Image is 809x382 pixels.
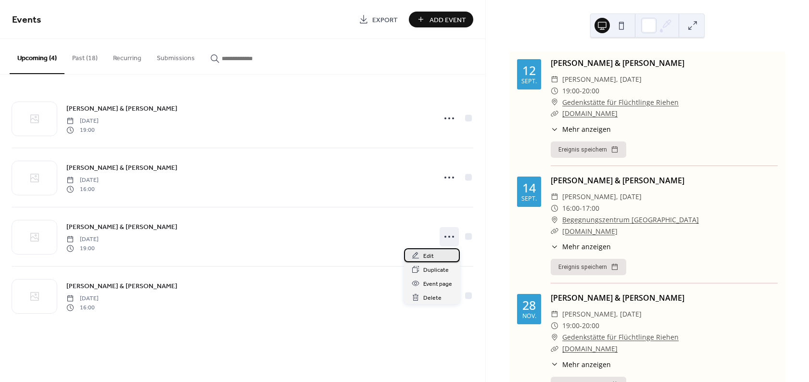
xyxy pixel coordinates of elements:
span: [PERSON_NAME], [DATE] [562,308,642,320]
button: ​Mehr anzeigen [551,242,611,252]
a: Export [352,12,405,27]
span: [DATE] [66,117,99,126]
span: - [580,320,582,331]
span: [PERSON_NAME] & [PERSON_NAME] [66,104,177,114]
span: Duplicate [423,265,449,275]
a: [DOMAIN_NAME] [562,227,618,236]
a: Gedenkstätte für Flüchtlinge Riehen [562,331,679,343]
span: Events [12,11,41,29]
div: ​ [551,74,558,85]
div: ​ [551,308,558,320]
div: ​ [551,226,558,237]
span: Export [372,15,398,25]
span: - [580,85,582,97]
div: Sept. [521,78,537,85]
div: ​ [551,214,558,226]
span: 19:00 [562,85,580,97]
div: ​ [551,343,558,355]
a: [PERSON_NAME] & [PERSON_NAME] [551,293,684,303]
span: 19:00 [562,320,580,331]
div: ​ [551,203,558,214]
a: [PERSON_NAME] & [PERSON_NAME] [551,58,684,68]
button: ​Mehr anzeigen [551,124,611,134]
span: [PERSON_NAME] & [PERSON_NAME] [66,163,177,173]
span: Mehr anzeigen [562,124,611,134]
span: 20:00 [582,320,599,331]
span: Delete [423,293,442,303]
div: ​ [551,331,558,343]
a: [DOMAIN_NAME] [562,109,618,118]
a: [PERSON_NAME] & [PERSON_NAME] [66,103,177,114]
span: 16:00 [562,203,580,214]
div: ​ [551,85,558,97]
button: Past (18) [64,39,105,73]
div: ​ [551,108,558,119]
a: Gedenkstätte für Flüchtlinge Riehen [562,97,679,108]
div: ​ [551,359,558,369]
span: [PERSON_NAME], [DATE] [562,74,642,85]
div: ​ [551,320,558,331]
span: 16:00 [66,303,99,312]
span: 19:00 [66,126,99,134]
div: ​ [551,242,558,252]
div: ​ [551,97,558,108]
span: [PERSON_NAME], [DATE] [562,191,642,203]
button: Add Event [409,12,473,27]
span: Event page [423,279,452,289]
button: Upcoming (4) [10,39,64,74]
a: [PERSON_NAME] & [PERSON_NAME] [551,175,684,186]
button: Submissions [149,39,202,73]
button: ​Mehr anzeigen [551,359,611,369]
span: Mehr anzeigen [562,359,611,369]
span: [DATE] [66,294,99,303]
span: [DATE] [66,235,99,244]
div: 14 [522,182,536,194]
span: Add Event [430,15,466,25]
span: [PERSON_NAME] & [PERSON_NAME] [66,281,177,292]
span: 17:00 [582,203,599,214]
a: [PERSON_NAME] & [PERSON_NAME] [66,162,177,173]
button: Ereignis speichern [551,141,626,158]
span: [DATE] [66,176,99,185]
div: Nov. [522,313,536,319]
span: Edit [423,251,434,261]
button: Recurring [105,39,149,73]
a: [PERSON_NAME] & [PERSON_NAME] [66,280,177,292]
a: [DOMAIN_NAME] [562,344,618,353]
div: 12 [522,64,536,76]
a: Begegnungszentrum [GEOGRAPHIC_DATA] [562,214,699,226]
span: 19:00 [66,244,99,253]
div: 28 [522,299,536,311]
div: Sept. [521,196,537,202]
span: 16:00 [66,185,99,193]
span: - [580,203,582,214]
div: ​ [551,191,558,203]
a: [PERSON_NAME] & [PERSON_NAME] [66,221,177,232]
button: Ereignis speichern [551,259,626,275]
span: 20:00 [582,85,599,97]
div: ​ [551,124,558,134]
span: Mehr anzeigen [562,242,611,252]
span: [PERSON_NAME] & [PERSON_NAME] [66,222,177,232]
